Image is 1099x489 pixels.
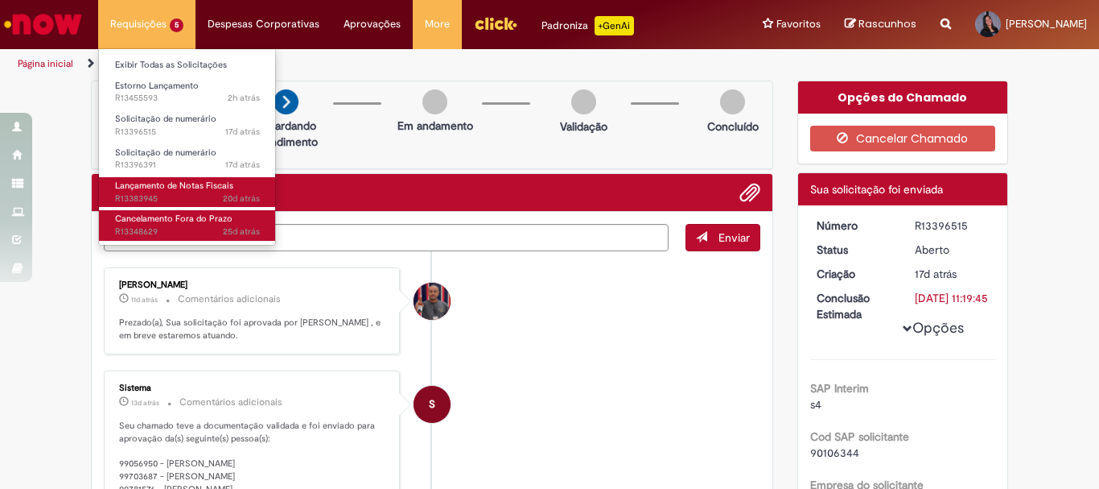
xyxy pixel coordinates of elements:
[131,295,158,305] time: 18/08/2025 08:43:22
[810,182,943,197] span: Sua solicitação foi enviada
[131,295,158,305] span: 11d atrás
[720,89,745,114] img: img-circle-grey.png
[274,89,298,114] img: arrow-next.png
[739,182,760,203] button: Adicionar anexos
[110,16,167,32] span: Requisições
[99,177,276,207] a: Aberto R13383945 : Lançamento de Notas Fiscais
[2,8,84,40] img: ServiceNow
[845,17,916,32] a: Rascunhos
[474,11,517,35] img: click_logo_yellow_360x200.png
[805,266,903,282] dt: Criação
[805,290,903,322] dt: Conclusão Estimada
[179,396,282,409] small: Comentários adicionais
[115,180,233,192] span: Lançamento de Notas Fiscais
[119,280,387,290] div: [PERSON_NAME]
[1006,17,1087,31] span: [PERSON_NAME]
[119,383,387,393] div: Sistema
[810,397,821,412] span: s4
[225,159,260,171] time: 11/08/2025 13:02:46
[99,110,276,140] a: Aberto R13396515 : Solicitação de numerário
[915,242,990,258] div: Aberto
[541,16,634,35] div: Padroniza
[119,317,387,342] p: Prezado(a), Sua solicitação foi aprovada por [PERSON_NAME] , e em breve estaremos atuando.
[429,385,435,424] span: S
[685,224,760,251] button: Enviar
[223,193,260,205] span: 20d atrás
[223,226,260,238] span: 25d atrás
[170,19,183,32] span: 5
[223,193,260,205] time: 08/08/2025 15:45:39
[915,290,990,306] div: [DATE] 11:19:45
[805,242,903,258] dt: Status
[131,398,159,408] time: 15/08/2025 19:08:23
[397,118,473,134] p: Em andamento
[115,226,260,238] span: R13348629
[225,126,260,138] time: 11/08/2025 13:19:42
[571,89,596,114] img: img-circle-grey.png
[115,126,260,139] span: R13396515
[223,226,260,238] time: 03/08/2025 14:56:32
[414,283,451,320] div: Wagner Silva Bernardo Da Silva
[225,159,260,171] span: 17d atrás
[178,292,281,306] small: Comentários adicionais
[805,218,903,234] dt: Número
[595,16,634,35] p: +GenAi
[115,92,260,105] span: R13455593
[98,48,276,246] ul: Requisições
[12,49,721,79] ul: Trilhas de página
[99,144,276,174] a: Aberto R13396391 : Solicitação de numerário
[99,56,276,74] a: Exibir Todas as Solicitações
[776,16,821,32] span: Favoritos
[915,266,990,282] div: 11/08/2025 13:19:41
[115,159,260,172] span: R13396391
[225,126,260,138] span: 17d atrás
[228,92,260,104] span: 2h atrás
[115,213,233,225] span: Cancelamento Fora do Prazo
[115,80,199,92] span: Estorno Lançamento
[718,230,750,245] span: Enviar
[99,210,276,240] a: Aberto R13348629 : Cancelamento Fora do Prazo
[810,429,909,444] b: Cod SAP solicitante
[344,16,401,32] span: Aprovações
[414,386,451,423] div: System
[422,89,447,114] img: img-circle-grey.png
[115,147,216,159] span: Solicitação de numerário
[798,81,1008,114] div: Opções do Chamado
[915,267,957,281] span: 17d atrás
[707,118,759,135] p: Concluído
[858,16,916,31] span: Rascunhos
[915,267,957,281] time: 11/08/2025 13:19:41
[208,16,319,32] span: Despesas Corporativas
[810,445,859,460] span: 90106344
[99,77,276,107] a: Aberto R13455593 : Estorno Lançamento
[131,398,159,408] span: 13d atrás
[560,118,607,135] p: Validação
[115,193,260,205] span: R13383945
[810,381,869,396] b: SAP Interim
[425,16,450,32] span: More
[247,118,325,150] p: Aguardando atendimento
[18,57,73,70] a: Página inicial
[115,113,216,125] span: Solicitação de numerário
[104,224,669,251] textarea: Digite sua mensagem aqui...
[915,218,990,234] div: R13396515
[810,126,996,151] button: Cancelar Chamado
